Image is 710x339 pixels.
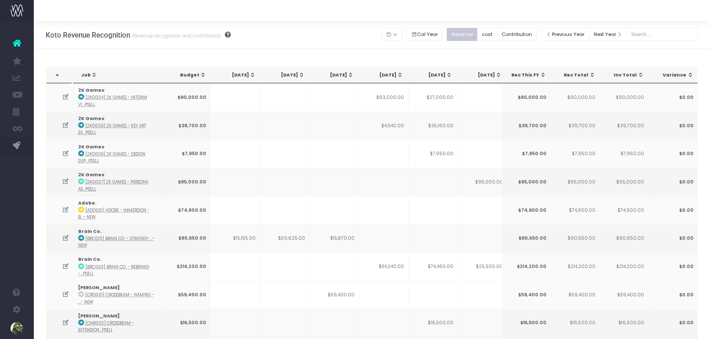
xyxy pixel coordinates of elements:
[589,28,627,41] button: Next Year
[599,112,648,140] td: $39,700.00
[81,72,158,79] div: Job
[161,196,211,224] td: $74,900.00
[78,228,101,235] strong: Brain Co.
[407,26,447,43] div: Small button group
[599,83,648,112] td: $90,000.00
[551,67,600,83] th: Rec Total: activate to sort column ascending
[78,264,149,276] abbr: [BRC003] Brain Co. - Rebrand - Brand - Upsell
[161,309,211,337] td: $16,500.00
[550,252,600,281] td: $214,200.00
[359,252,409,281] td: $114,240.00
[78,256,101,262] strong: Brain Co.
[74,83,161,112] td: :
[74,67,163,83] th: Job: activate to sort column ascending
[74,281,161,309] td: :
[501,112,551,140] td: $39,700.00
[501,281,551,309] td: $59,400.00
[599,252,648,281] td: $214,200.00
[550,224,600,253] td: $90,650.00
[359,83,409,112] td: $63,000.00
[409,309,458,337] td: $16,500.00
[599,67,648,83] th: Inv Total: activate to sort column ascending
[501,252,551,281] td: $214,200.00
[211,67,260,83] th: Apr 25: activate to sort column ascending
[599,224,648,253] td: $90,650.00
[78,236,154,248] abbr: [BRC001] Brain Co. - Strategy - Brand - New
[464,72,501,79] div: [DATE]
[648,224,698,253] td: $0.00
[550,168,600,196] td: $95,000.00
[458,252,508,281] td: $25,500.00
[447,26,541,43] div: Small button group
[626,28,698,41] input: Search...
[550,196,600,224] td: $74,900.00
[78,320,134,333] abbr: [CHR002] Crossbeam - Extension - Brand - Upsell
[599,168,648,196] td: $95,000.00
[648,83,698,112] td: $0.00
[169,72,206,79] div: Budget
[648,281,698,309] td: $0.00
[558,72,595,79] div: Rec Total
[415,72,452,79] div: [DATE]
[550,83,600,112] td: $90,000.00
[501,83,551,112] td: $90,000.00
[541,28,590,41] button: Previous Year
[366,72,403,79] div: [DATE]
[648,252,698,281] td: $0.00
[447,28,478,41] button: Revenue
[260,67,309,83] th: May 25: activate to sort column ascending
[550,112,600,140] td: $39,700.00
[599,140,648,168] td: $7,950.00
[78,95,147,107] abbr: [2KG004] 2K Games - Interim Visual - Brand - Upsell
[310,281,359,309] td: $59,400.00
[74,224,161,253] td: :
[78,115,104,122] strong: 2K Games
[458,168,508,196] td: $95,000.00
[78,179,148,191] abbr: [2KG007] 2K Games - Persona Assets - Brand - Upsell
[497,28,537,41] button: Contribution
[74,309,161,337] td: :
[211,224,260,253] td: $15,155.00
[161,252,211,281] td: $214,200.00
[648,196,698,224] td: $0.00
[599,196,648,224] td: $74,900.00
[162,67,211,83] th: Budget: activate to sort column ascending
[74,168,161,196] td: :
[409,252,458,281] td: $74,460.00
[317,72,354,79] div: [DATE]
[648,168,698,196] td: $0.00
[358,67,407,83] th: Jul 25: activate to sort column ascending
[130,31,221,39] small: Revenue recognition and contribution
[78,151,145,164] abbr: [2KG006] 2K Games - Design Support - Brand - Upsell
[74,196,161,224] td: :
[161,168,211,196] td: $95,000.00
[268,72,305,79] div: [DATE]
[599,281,648,309] td: $59,400.00
[78,144,104,150] strong: 2K Games
[310,224,359,253] td: $15,870.00
[457,67,506,83] th: Sep 25: activate to sort column ascending
[509,72,546,79] div: Rec This FY
[359,112,409,140] td: $4,540.00
[648,309,698,337] td: $0.00
[656,72,694,79] div: Variance
[260,224,310,253] td: $59,625.00
[46,31,231,39] h3: Koto Revenue Recognition
[74,252,161,281] td: :
[46,67,72,83] th: : activate to sort column descending
[78,208,150,220] abbr: [ADO001] Adobe - Immersion - Brand - New
[550,140,600,168] td: $7,950.00
[648,112,698,140] td: $0.00
[78,284,120,291] strong: [PERSON_NAME]
[501,196,551,224] td: $74,900.00
[501,309,551,337] td: $16,500.00
[161,83,211,112] td: $90,000.00
[78,123,146,135] abbr: [2KG005] 2K Games - Key Art Explore - Brand - Upsell
[648,140,698,168] td: $0.00
[74,112,161,140] td: :
[161,224,211,253] td: $90,650.00
[78,200,95,206] strong: Adobe
[550,309,600,337] td: $16,500.00
[11,322,23,335] img: images/default_profile_image.png
[161,281,211,309] td: $59,400.00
